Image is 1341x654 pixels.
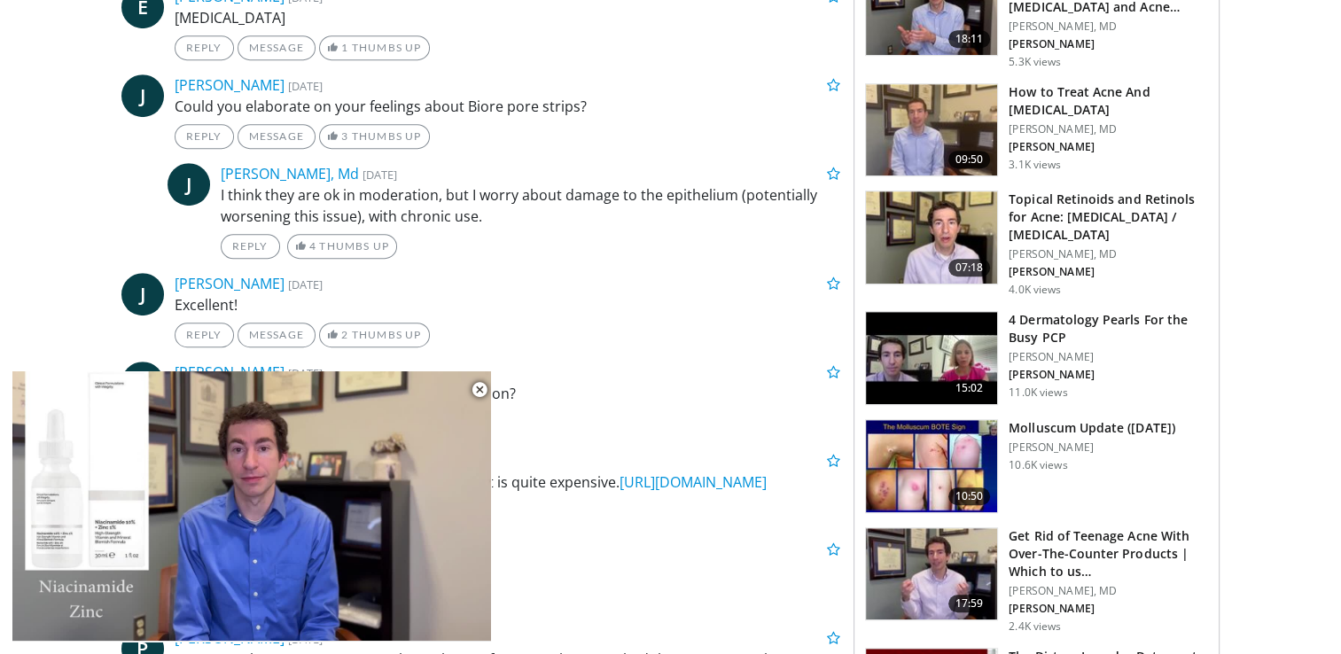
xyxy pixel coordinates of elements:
h3: Topical Retinoids and Retinols for Acne: [MEDICAL_DATA] / [MEDICAL_DATA] [1009,191,1208,244]
p: I think they are ok in moderation, but I worry about damage to the epithelium (potentially worsen... [221,184,841,227]
p: [PERSON_NAME] [1009,440,1175,455]
small: [DATE] [288,631,323,647]
a: 1 Thumbs Up [319,35,430,60]
span: 07:18 [948,259,991,276]
span: 09:50 [948,151,991,168]
span: 4 [309,239,316,253]
p: [PERSON_NAME], MD [1009,247,1208,261]
a: 2 Thumbs Up [319,323,430,347]
a: Reply [175,323,234,347]
span: 3 [341,129,348,143]
a: 09:50 How to Treat Acne And [MEDICAL_DATA] [PERSON_NAME], MD [PERSON_NAME] 3.1K views [865,83,1208,177]
small: [DATE] [288,78,323,94]
a: [PERSON_NAME] [175,75,285,95]
img: f51b4d6d-4f3a-4ff8-aca7-3ff3d12b1e6d.150x105_q85_crop-smart_upscale.jpg [866,420,997,512]
p: [MEDICAL_DATA] to decrease sebaceous secretion? [175,383,841,404]
p: [PERSON_NAME], MD [1009,584,1208,598]
p: [PERSON_NAME], MD [1009,19,1208,34]
span: 18:11 [948,30,991,48]
a: C [121,362,164,404]
img: a3cafd6f-40a9-4bb9-837d-a5e4af0c332c.150x105_q85_crop-smart_upscale.jpg [866,84,997,176]
a: J [168,163,210,206]
small: [DATE] [288,365,323,381]
a: J [121,74,164,117]
a: J [121,273,164,315]
h3: 4 Dermatology Pearls For the Busy PCP [1009,311,1208,346]
span: 15:02 [948,379,991,397]
p: Need a lecture on [MEDICAL_DATA] g. [175,560,841,581]
a: Reply [175,35,234,60]
p: 5.3K views [1009,55,1061,69]
p: Dermal [MEDICAL_DATA] might work, but is quite expensive. [221,471,841,493]
p: Could you elaborate on your feelings about Biore pore strips? [175,96,841,117]
a: 3 Thumbs Up [319,124,430,149]
a: Reply [221,234,280,259]
span: 10:50 [948,487,991,505]
a: Message [238,35,316,60]
a: Message [238,124,316,149]
a: 07:18 Topical Retinoids and Retinols for Acne: [MEDICAL_DATA] / [MEDICAL_DATA] [PERSON_NAME], MD ... [865,191,1208,297]
p: 11.0K views [1009,385,1067,400]
p: [PERSON_NAME] [1009,350,1208,364]
span: 1 [341,41,348,54]
a: [PERSON_NAME] [175,628,285,648]
a: [PERSON_NAME], Md [221,164,359,183]
a: [PERSON_NAME] [175,274,285,293]
span: 2 [341,328,348,341]
h3: Get Rid of Teenage Acne With Over-The-Counter Products | Which to us… [1009,527,1208,580]
small: [DATE] [363,167,397,183]
p: 2.4K views [1009,619,1061,634]
span: 17:59 [948,595,991,612]
p: 4.0K views [1009,283,1061,297]
img: 9c3f6608-969b-4778-ad70-8ade2862403e.150x105_q85_crop-smart_upscale.jpg [866,191,997,284]
p: 10.6K views [1009,458,1067,472]
p: [PERSON_NAME] [1009,265,1208,279]
p: [PERSON_NAME] [1009,368,1208,382]
a: 17:59 Get Rid of Teenage Acne With Over-The-Counter Products | Which to us… [PERSON_NAME], MD [PE... [865,527,1208,634]
small: [DATE] [288,276,323,292]
a: 10:50 Molluscum Update ([DATE]) [PERSON_NAME] 10.6K views [865,419,1208,513]
p: [PERSON_NAME] [1009,140,1208,154]
a: 4 Thumbs Up [287,234,398,259]
p: Excellent! [175,294,841,315]
p: [PERSON_NAME] [1009,602,1208,616]
p: 3.1K views [1009,158,1061,172]
a: 15:02 4 Dermatology Pearls For the Busy PCP [PERSON_NAME] [PERSON_NAME] 11.0K views [865,311,1208,405]
h3: How to Treat Acne And [MEDICAL_DATA] [1009,83,1208,119]
button: Close [462,371,497,409]
p: [PERSON_NAME] [1009,37,1208,51]
p: [PERSON_NAME], MD [1009,122,1208,136]
a: [PERSON_NAME] [175,362,285,382]
h3: Molluscum Update ([DATE]) [1009,419,1175,437]
a: Message [238,323,316,347]
a: Reply [175,124,234,149]
video-js: Video Player [12,371,491,642]
img: f37a3d88-8914-4235-808d-6ba84b47ab93.150x105_q85_crop-smart_upscale.jpg [866,528,997,620]
p: [MEDICAL_DATA] [175,7,841,28]
img: 04c704bc-886d-4395-b463-610399d2ca6d.150x105_q85_crop-smart_upscale.jpg [866,312,997,404]
a: [URL][DOMAIN_NAME] [620,472,767,492]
